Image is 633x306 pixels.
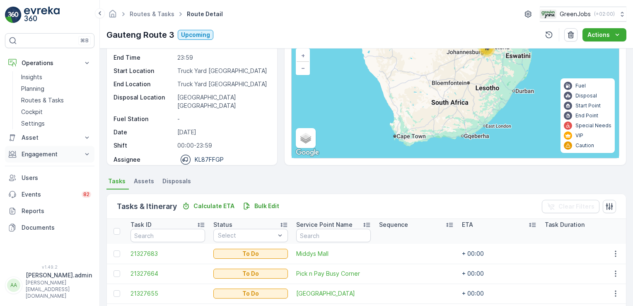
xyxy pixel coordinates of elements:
[21,108,43,116] p: Cockpit
[114,128,174,136] p: Date
[294,147,321,158] img: Google
[24,7,60,23] img: logo_light-DOdMpM7g.png
[21,73,42,81] p: Insights
[178,30,213,40] button: Upcoming
[22,134,78,142] p: Asset
[21,96,64,104] p: Routes & Tasks
[458,264,541,284] td: + 00:00
[18,95,94,106] a: Routes & Tasks
[5,146,94,163] button: Engagement
[5,203,94,219] a: Reports
[379,221,408,229] p: Sequence
[130,289,205,298] a: 21327655
[478,40,495,57] div: 11
[22,207,91,215] p: Reports
[114,67,174,75] p: Start Location
[18,118,94,129] a: Settings
[193,202,234,210] p: Calculate ETA
[179,201,238,211] button: Calculate ETA
[130,221,152,229] p: Task ID
[239,201,283,211] button: Bulk Edit
[114,155,140,164] p: Assignee
[5,271,94,299] button: AA[PERSON_NAME].admin[PERSON_NAME][EMAIL_ADDRESS][DOMAIN_NAME]
[296,229,371,242] input: Search
[177,80,268,88] p: Truck Yard [GEOGRAPHIC_DATA]
[26,271,92,279] p: [PERSON_NAME].admin
[114,270,120,277] div: Toggle Row Selected
[134,177,154,185] span: Assets
[297,129,315,147] a: Layers
[213,269,288,279] button: To Do
[296,221,353,229] p: Service Point Name
[80,37,89,44] p: ⌘B
[114,80,174,88] p: End Location
[594,11,615,17] p: ( +02:00 )
[560,10,591,18] p: GreenJobs
[301,52,305,59] span: +
[242,270,259,278] p: To Do
[106,29,174,41] p: Gauteng Route 3
[296,289,371,298] a: Grand Central Airport
[22,150,78,158] p: Engagement
[130,250,205,258] a: 21327683
[21,85,44,93] p: Planning
[458,244,541,264] td: + 00:00
[83,191,89,198] p: 82
[242,250,259,258] p: To Do
[21,119,45,128] p: Settings
[218,231,275,240] p: Select
[294,147,321,158] a: Open this area in Google Maps (opens a new window)
[575,142,594,149] p: Caution
[22,190,77,199] p: Events
[177,93,268,110] p: [GEOGRAPHIC_DATA] [GEOGRAPHIC_DATA]
[108,177,126,185] span: Tasks
[177,115,268,123] p: -
[254,202,279,210] p: Bulk Edit
[130,229,205,242] input: Search
[296,250,371,258] a: Middys Mall
[18,106,94,118] a: Cockpit
[177,141,268,150] p: 00:00-23:59
[18,83,94,95] a: Planning
[22,174,91,182] p: Users
[114,93,174,110] p: Disposal Location
[558,202,594,211] p: Clear Filters
[114,53,174,62] p: End Time
[575,83,586,89] p: Fuel
[296,270,371,278] span: Pick n Pay Busy Corner
[5,7,22,23] img: logo
[587,31,610,39] p: Actions
[117,201,177,212] p: Tasks & Itinerary
[130,10,174,17] a: Routes & Tasks
[7,279,20,292] div: AA
[195,155,224,164] p: KL87FFGP
[213,249,288,259] button: To Do
[5,55,94,71] button: Operations
[213,221,232,229] p: Status
[297,62,309,74] a: Zoom Out
[296,289,371,298] span: [GEOGRAPHIC_DATA]
[162,177,191,185] span: Disposals
[540,10,556,19] img: Green_Jobs_Logo.png
[292,26,619,158] div: 0
[5,265,94,270] span: v 1.49.2
[22,59,78,67] p: Operations
[582,28,626,41] button: Actions
[5,129,94,146] button: Asset
[26,279,92,299] p: [PERSON_NAME][EMAIL_ADDRESS][DOMAIN_NAME]
[5,186,94,203] a: Events82
[114,290,120,297] div: Toggle Row Selected
[18,71,94,83] a: Insights
[22,223,91,232] p: Documents
[181,31,210,39] p: Upcoming
[114,141,174,150] p: Shift
[297,49,309,62] a: Zoom In
[114,115,174,123] p: Fuel Station
[108,12,117,19] a: Homepage
[213,289,288,299] button: To Do
[542,200,599,213] button: Clear Filters
[575,102,601,109] p: Start Point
